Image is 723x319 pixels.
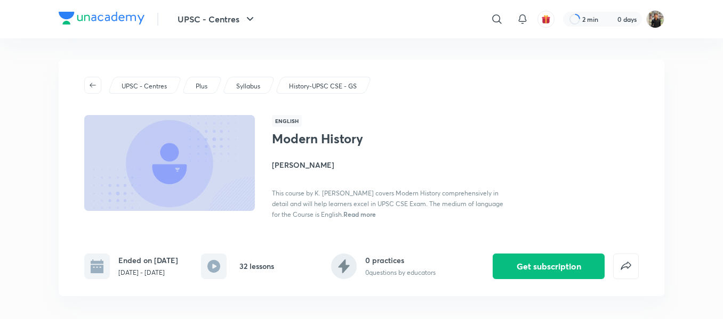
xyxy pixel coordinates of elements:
[272,159,511,170] h4: [PERSON_NAME]
[120,81,169,91] a: UPSC - Centres
[272,131,446,146] h1: Modern History
[493,253,605,279] button: Get subscription
[118,255,178,266] h6: Ended on [DATE]
[122,81,167,91] p: UPSC - Centres
[365,255,436,266] h6: 0 practices
[272,115,302,127] span: English
[537,11,555,28] button: avatar
[272,189,503,218] span: This course by K. [PERSON_NAME] covers Modern History comprehensively in detail and will help lea...
[194,81,210,91] a: Plus
[605,14,615,24] img: streak
[343,210,376,218] span: Read more
[287,81,359,91] a: History-UPSC CSE - GS
[59,12,144,27] a: Company Logo
[541,14,551,24] img: avatar
[59,12,144,24] img: Company Logo
[196,81,207,91] p: Plus
[289,81,357,91] p: History-UPSC CSE - GS
[171,9,263,30] button: UPSC - Centres
[236,81,260,91] p: Syllabus
[239,260,274,272] h6: 32 lessons
[235,81,262,91] a: Syllabus
[118,268,178,277] p: [DATE] - [DATE]
[83,114,256,212] img: Thumbnail
[646,10,664,28] img: Yudhishthir
[365,268,436,277] p: 0 questions by educators
[613,253,639,279] button: false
